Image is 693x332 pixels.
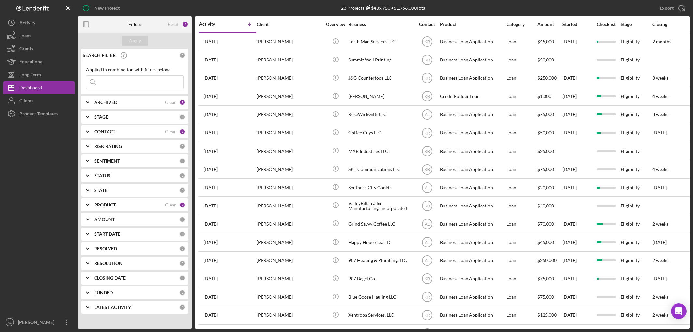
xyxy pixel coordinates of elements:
[652,185,667,190] time: [DATE]
[621,106,652,123] div: Eligibility
[652,93,668,99] time: 4 weeks
[3,29,75,42] a: Loans
[425,259,430,263] text: AL
[424,277,430,281] text: KR
[348,288,413,306] div: Blue Goose Hauling LLC
[424,313,430,318] text: KR
[424,295,430,299] text: KR
[424,167,430,172] text: KR
[203,149,218,154] time: 2025-08-26 20:40
[257,252,322,269] div: [PERSON_NAME]
[424,58,430,62] text: KR
[440,106,505,123] div: Business Loan Application
[348,51,413,69] div: Summit Wall Printing
[3,107,75,120] button: Product Templates
[364,5,390,11] div: $439,750
[652,221,668,227] time: 2 weeks
[257,51,322,69] div: [PERSON_NAME]
[621,307,652,324] div: Eligibility
[348,197,413,214] div: ValleyBilt Trailer Manufacturing, Incorporated
[652,294,668,299] time: 2 weeks
[323,22,348,27] div: Overview
[507,215,537,232] div: Loan
[562,252,592,269] div: [DATE]
[94,202,116,207] b: PRODUCT
[440,124,505,141] div: Business Loan Application
[83,53,116,58] b: SEARCH FILTER
[3,94,75,107] button: Clients
[182,21,188,28] div: 5
[3,68,75,81] button: Long-Term
[507,197,537,214] div: Loan
[562,234,592,251] div: [DATE]
[86,67,184,72] div: Applied in combination with filters below
[440,197,505,214] div: Business Loan Application
[179,114,185,120] div: 0
[203,94,218,99] time: 2025-09-06 01:09
[257,197,322,214] div: [PERSON_NAME]
[348,270,413,287] div: 907 Bagel Co.
[562,307,592,324] div: [DATE]
[203,167,218,172] time: 2025-08-22 00:22
[537,75,557,81] span: $250,000
[562,106,592,123] div: [DATE]
[94,158,120,164] b: SENTIMENT
[537,185,554,190] span: $20,000
[257,288,322,306] div: [PERSON_NAME]
[507,179,537,196] div: Loan
[440,234,505,251] div: Business Loan Application
[257,161,322,178] div: [PERSON_NAME]
[348,124,413,141] div: Coffee Guys LLC
[425,113,430,117] text: AL
[507,33,537,50] div: Loan
[653,2,690,15] button: Export
[348,215,413,232] div: Grind Savvy Coffee LLC
[19,42,33,57] div: Grants
[507,142,537,160] div: Loan
[19,94,33,109] div: Clients
[621,252,652,269] div: Eligibility
[660,2,674,15] div: Export
[257,106,322,123] div: [PERSON_NAME]
[348,252,413,269] div: 907 Heating & Plumbing, LLC
[129,36,141,46] div: Apply
[19,29,31,44] div: Loans
[671,303,687,319] div: Open Intercom Messenger
[257,307,322,324] div: [PERSON_NAME]
[537,112,554,117] span: $75,000
[19,68,41,83] div: Long-Term
[179,143,185,149] div: 0
[348,22,413,27] div: Business
[179,275,185,281] div: 0
[415,22,439,27] div: Contact
[257,270,322,287] div: [PERSON_NAME]
[440,88,505,105] div: Credit Builder Loan
[179,202,185,208] div: 2
[165,100,176,105] div: Clear
[652,239,667,245] time: [DATE]
[652,112,668,117] time: 3 weeks
[203,312,218,318] time: 2025-08-07 23:21
[257,179,322,196] div: [PERSON_NAME]
[537,203,554,208] span: $40,000
[3,316,75,329] button: AL[PERSON_NAME]
[257,234,322,251] div: [PERSON_NAME]
[128,22,141,27] b: Filters
[621,234,652,251] div: Eligibility
[348,106,413,123] div: RoseWickGifts LLC
[179,231,185,237] div: 0
[507,22,537,27] div: Category
[592,22,620,27] div: Checklist
[621,70,652,87] div: Eligibility
[341,5,427,11] div: 23 Projects • $1,756,000 Total
[257,124,322,141] div: [PERSON_NAME]
[425,185,430,190] text: AL
[203,57,218,62] time: 2025-09-09 17:41
[652,39,671,44] time: 2 months
[537,276,554,281] span: $75,000
[94,305,131,310] b: LATEST ACTIVITY
[348,161,413,178] div: SKT Communications LLC
[507,234,537,251] div: Loan
[94,188,107,193] b: STATE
